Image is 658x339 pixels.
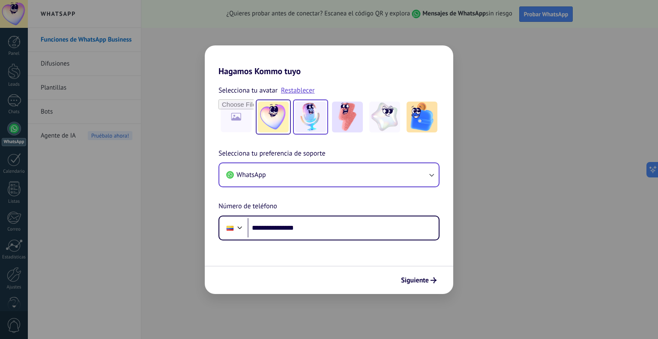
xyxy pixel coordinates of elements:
[407,102,437,132] img: -5.jpeg
[222,219,238,237] div: Colombia: + 57
[332,102,363,132] img: -3.jpeg
[236,171,266,179] span: WhatsApp
[401,277,429,283] span: Siguiente
[369,102,400,132] img: -4.jpeg
[218,201,277,212] span: Número de teléfono
[281,86,315,95] a: Restablecer
[219,163,439,186] button: WhatsApp
[397,273,440,288] button: Siguiente
[218,148,326,159] span: Selecciona tu preferencia de soporte
[258,102,289,132] img: -1.jpeg
[205,45,453,76] h2: Hagamos Kommo tuyo
[295,102,326,132] img: -2.jpeg
[218,85,278,96] span: Selecciona tu avatar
